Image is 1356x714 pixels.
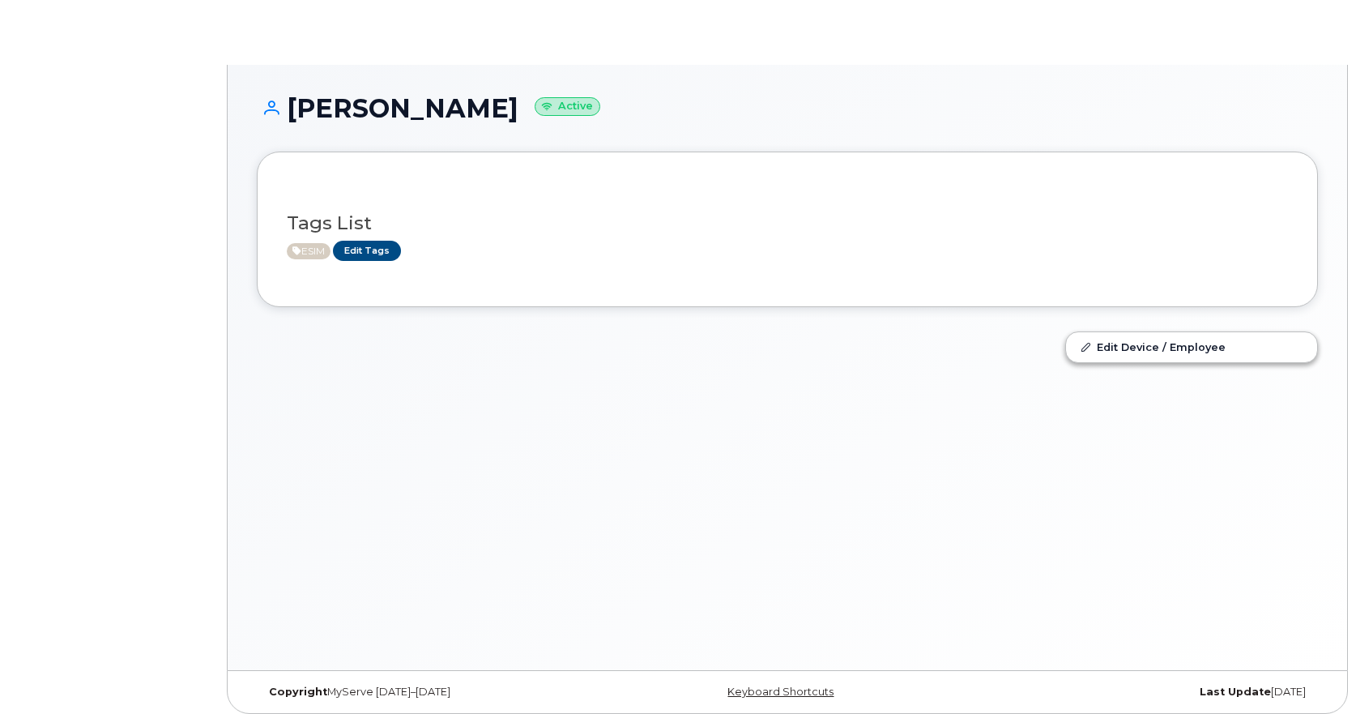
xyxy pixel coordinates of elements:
a: Edit Tags [333,241,401,261]
div: [DATE] [964,686,1318,699]
strong: Copyright [269,686,327,698]
small: Active [535,97,600,116]
h3: Tags List [287,213,1288,233]
span: Active [287,243,330,259]
strong: Last Update [1200,686,1271,698]
a: Keyboard Shortcuts [727,686,834,698]
h1: [PERSON_NAME] [257,94,1318,122]
div: MyServe [DATE]–[DATE] [257,686,611,699]
a: Edit Device / Employee [1066,332,1317,361]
